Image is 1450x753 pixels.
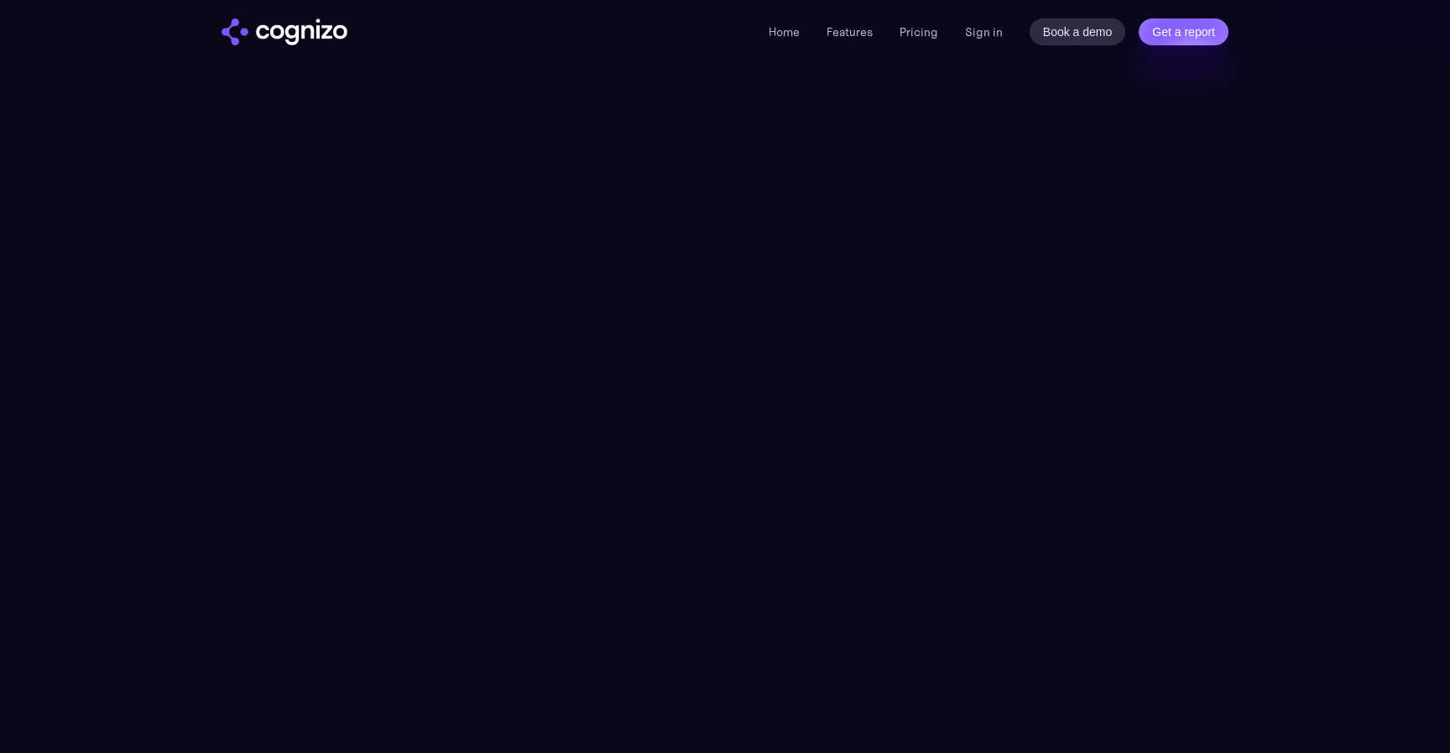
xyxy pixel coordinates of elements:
a: Book a demo [1030,18,1126,45]
a: home [222,18,347,45]
a: Features [827,24,873,39]
a: Sign in [965,22,1003,42]
a: Pricing [900,24,938,39]
a: Home [769,24,800,39]
a: Get a report [1139,18,1228,45]
img: cognizo logo [222,18,347,45]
